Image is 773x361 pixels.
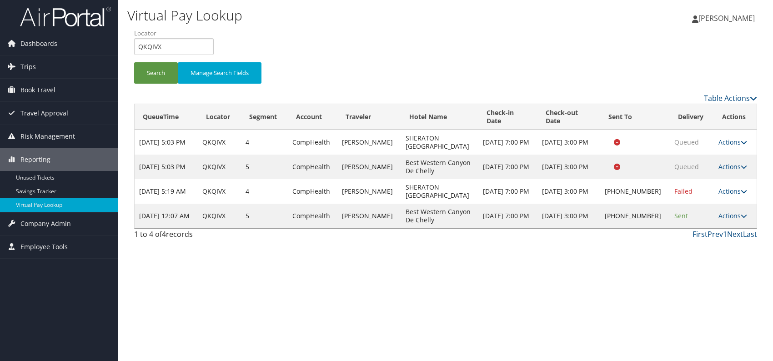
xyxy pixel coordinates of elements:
[337,155,401,179] td: [PERSON_NAME]
[401,179,478,204] td: SHERATON [GEOGRAPHIC_DATA]
[727,229,743,239] a: Next
[478,104,537,130] th: Check-in Date: activate to sort column ascending
[693,229,708,239] a: First
[20,148,50,171] span: Reporting
[241,179,288,204] td: 4
[135,130,198,155] td: [DATE] 5:03 PM
[537,204,600,228] td: [DATE] 3:00 PM
[288,104,337,130] th: Account: activate to sort column ascending
[162,229,166,239] span: 4
[20,212,71,235] span: Company Admin
[478,155,537,179] td: [DATE] 7:00 PM
[20,55,36,78] span: Trips
[401,104,478,130] th: Hotel Name: activate to sort column ascending
[241,130,288,155] td: 4
[708,229,723,239] a: Prev
[198,204,241,228] td: QKQIVX
[198,130,241,155] td: QKQIVX
[600,204,670,228] td: [PHONE_NUMBER]
[718,211,747,220] a: Actions
[401,130,478,155] td: SHERATON [GEOGRAPHIC_DATA]
[337,104,401,130] th: Traveler: activate to sort column ascending
[288,204,337,228] td: CompHealth
[134,29,221,38] label: Locator
[478,179,537,204] td: [DATE] 7:00 PM
[537,130,600,155] td: [DATE] 3:00 PM
[198,104,241,130] th: Locator: activate to sort column ascending
[537,104,600,130] th: Check-out Date: activate to sort column ascending
[135,179,198,204] td: [DATE] 5:19 AM
[337,130,401,155] td: [PERSON_NAME]
[337,204,401,228] td: [PERSON_NAME]
[20,102,68,125] span: Travel Approval
[674,162,699,171] span: Queued
[600,104,670,130] th: Sent To: activate to sort column ascending
[241,104,288,130] th: Segment: activate to sort column ascending
[674,187,693,196] span: Failed
[337,179,401,204] td: [PERSON_NAME]
[288,130,337,155] td: CompHealth
[692,5,764,32] a: [PERSON_NAME]
[134,229,280,244] div: 1 to 4 of records
[537,179,600,204] td: [DATE] 3:00 PM
[134,62,178,84] button: Search
[478,204,537,228] td: [DATE] 7:00 PM
[698,13,755,23] span: [PERSON_NAME]
[718,187,747,196] a: Actions
[401,155,478,179] td: Best Western Canyon De Chelly
[600,179,670,204] td: [PHONE_NUMBER]
[288,179,337,204] td: CompHealth
[20,236,68,258] span: Employee Tools
[20,6,111,27] img: airportal-logo.png
[127,6,552,25] h1: Virtual Pay Lookup
[401,204,478,228] td: Best Western Canyon De Chelly
[718,138,747,146] a: Actions
[718,162,747,171] a: Actions
[743,229,757,239] a: Last
[241,155,288,179] td: 5
[20,79,55,101] span: Book Travel
[198,179,241,204] td: QKQIVX
[674,211,688,220] span: Sent
[288,155,337,179] td: CompHealth
[20,32,57,55] span: Dashboards
[670,104,714,130] th: Delivery: activate to sort column ascending
[135,104,198,130] th: QueueTime: activate to sort column ascending
[478,130,537,155] td: [DATE] 7:00 PM
[537,155,600,179] td: [DATE] 3:00 PM
[178,62,261,84] button: Manage Search Fields
[714,104,757,130] th: Actions
[704,93,757,103] a: Table Actions
[674,138,699,146] span: Queued
[241,204,288,228] td: 5
[20,125,75,148] span: Risk Management
[135,155,198,179] td: [DATE] 5:03 PM
[723,229,727,239] a: 1
[198,155,241,179] td: QKQIVX
[135,204,198,228] td: [DATE] 12:07 AM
